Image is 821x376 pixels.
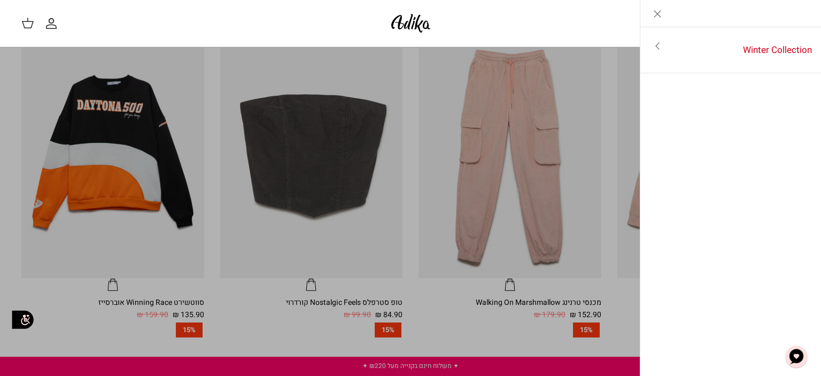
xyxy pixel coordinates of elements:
img: accessibility_icon02.svg [8,305,37,335]
button: צ'אט [780,341,812,373]
a: החשבון שלי [45,17,62,30]
img: Adika IL [388,11,433,36]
